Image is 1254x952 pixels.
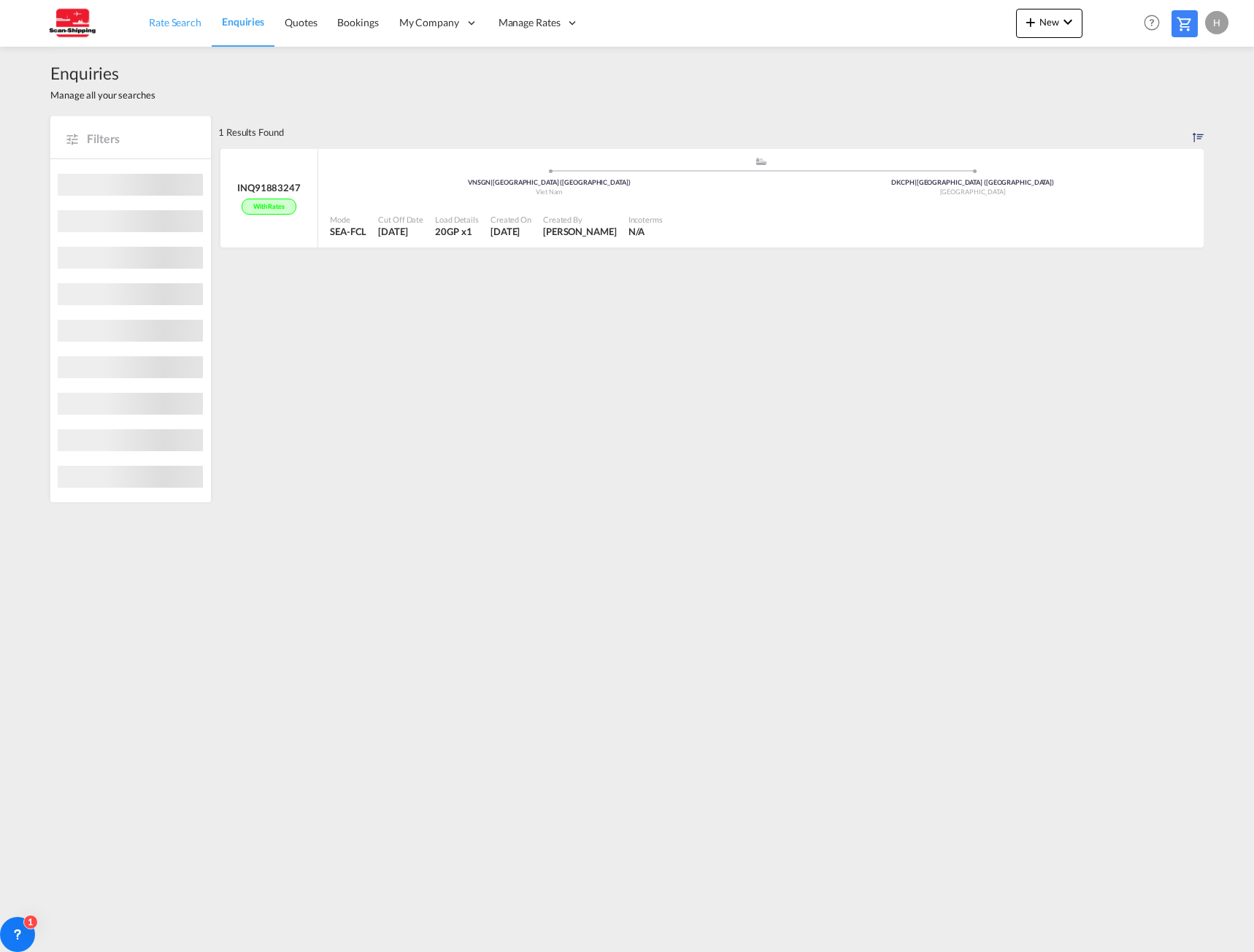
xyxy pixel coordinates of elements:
[22,7,120,39] img: 123b615026f311ee80dabbd30bc9e10f.jpg
[940,188,1006,196] span: [GEOGRAPHIC_DATA]
[378,225,423,238] div: 6 Aug 2025
[378,214,423,225] div: Cut Off Date
[543,225,617,238] div: Iben Rasmussen
[237,181,301,194] div: INQ91883247
[1059,13,1077,31] md-icon: icon-chevron-down
[491,178,493,186] span: |
[50,88,155,101] span: Manage all your searches
[628,225,645,238] div: N/A
[330,225,366,238] div: SEA-FCL
[543,214,617,225] div: Created By
[435,214,479,225] div: Load Details
[218,116,284,148] div: 1 Results Found
[753,158,770,165] md-icon: assets/icons/custom/ship-fill.svg
[543,226,617,237] span: [PERSON_NAME]
[1193,116,1204,148] div: Sort by: Created on
[285,16,317,28] span: Quotes
[50,61,155,85] span: Enquiries
[491,214,531,225] div: Created On
[87,131,196,147] span: Filters
[399,15,459,30] span: My Company
[1016,9,1082,38] button: icon-plus 400-fgNewicon-chevron-down
[1022,13,1039,31] md-icon: icon-plus 400-fg
[491,225,531,238] div: 6 Aug 2025
[491,226,520,237] span: [DATE]
[1205,11,1228,34] div: H
[149,16,201,28] span: Rate Search
[222,15,264,28] span: Enquiries
[337,16,378,28] span: Bookings
[915,178,917,186] span: |
[330,214,366,225] div: Mode
[468,178,631,186] span: VNSGN [GEOGRAPHIC_DATA] ([GEOGRAPHIC_DATA])
[1139,10,1172,37] div: Help
[218,149,1204,256] div: INQ91883247With rates assets/icons/custom/ship-fill.svgassets/icons/custom/roll-o-plane.svgOrigin...
[891,178,1054,186] span: DKCPH [GEOGRAPHIC_DATA] ([GEOGRAPHIC_DATA])
[378,226,407,237] span: [DATE]
[499,15,561,30] span: Manage Rates
[628,214,663,225] div: Incoterms
[242,199,296,215] div: With rates
[435,225,479,238] div: 20GP x 1
[536,188,562,196] span: Viet Nam
[1139,10,1164,35] span: Help
[1022,16,1077,28] span: New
